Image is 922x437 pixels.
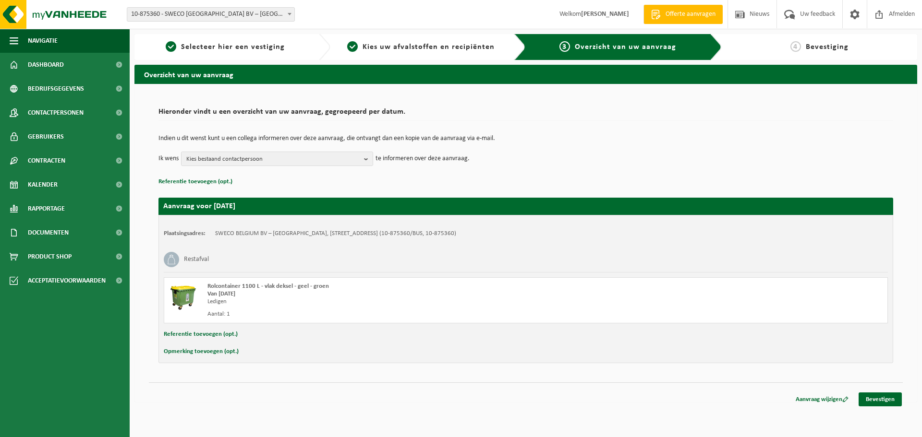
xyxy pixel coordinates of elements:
[158,108,893,121] h2: Hieronder vindt u een overzicht van uw aanvraag, gegroepeerd per datum.
[363,43,495,51] span: Kies uw afvalstoffen en recipiënten
[207,310,564,318] div: Aantal: 1
[134,65,917,83] h2: Overzicht van uw aanvraag
[163,202,235,210] strong: Aanvraag voor [DATE]
[28,77,84,101] span: Bedrijfsgegevens
[376,152,470,166] p: te informeren over deze aanvraag.
[127,7,295,22] span: 10-875360 - SWECO BELGIUM BV – ROESELARE - ROESELARE
[139,41,311,53] a: 1Selecteer hier een vestiging
[28,29,58,53] span: Navigatie
[28,245,72,269] span: Product Shop
[181,43,285,51] span: Selecteer hier een vestiging
[335,41,507,53] a: 2Kies uw afvalstoffen en recipiënten
[789,392,856,406] a: Aanvraag wijzigen
[28,53,64,77] span: Dashboard
[28,101,84,125] span: Contactpersonen
[790,41,801,52] span: 4
[164,345,239,358] button: Opmerking toevoegen (opt.)
[28,269,106,293] span: Acceptatievoorwaarden
[164,230,206,236] strong: Plaatsingsadres:
[166,41,176,52] span: 1
[559,41,570,52] span: 3
[581,11,629,18] strong: [PERSON_NAME]
[186,152,360,166] span: Kies bestaand contactpersoon
[663,10,718,19] span: Offerte aanvragen
[207,298,564,306] div: Ledigen
[859,392,902,406] a: Bevestigen
[207,283,329,289] span: Rolcontainer 1100 L - vlak deksel - geel - groen
[28,197,65,221] span: Rapportage
[347,41,358,52] span: 2
[643,5,723,24] a: Offerte aanvragen
[181,152,373,166] button: Kies bestaand contactpersoon
[28,125,64,149] span: Gebruikers
[158,176,232,188] button: Referentie toevoegen (opt.)
[158,135,893,142] p: Indien u dit wenst kunt u een collega informeren over deze aanvraag, die ontvangt dan een kopie v...
[215,230,456,237] td: SWECO BELGIUM BV – [GEOGRAPHIC_DATA], [STREET_ADDRESS] (10-875360/BUS, 10-875360)
[28,173,58,197] span: Kalender
[806,43,849,51] span: Bevestiging
[207,291,235,297] strong: Van [DATE]
[127,8,294,21] span: 10-875360 - SWECO BELGIUM BV – ROESELARE - ROESELARE
[575,43,676,51] span: Overzicht van uw aanvraag
[158,152,179,166] p: Ik wens
[164,328,238,341] button: Referentie toevoegen (opt.)
[184,252,209,267] h3: Restafval
[28,149,65,173] span: Contracten
[169,283,198,311] img: WB-1100-HPE-GN-50.png
[28,221,69,245] span: Documenten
